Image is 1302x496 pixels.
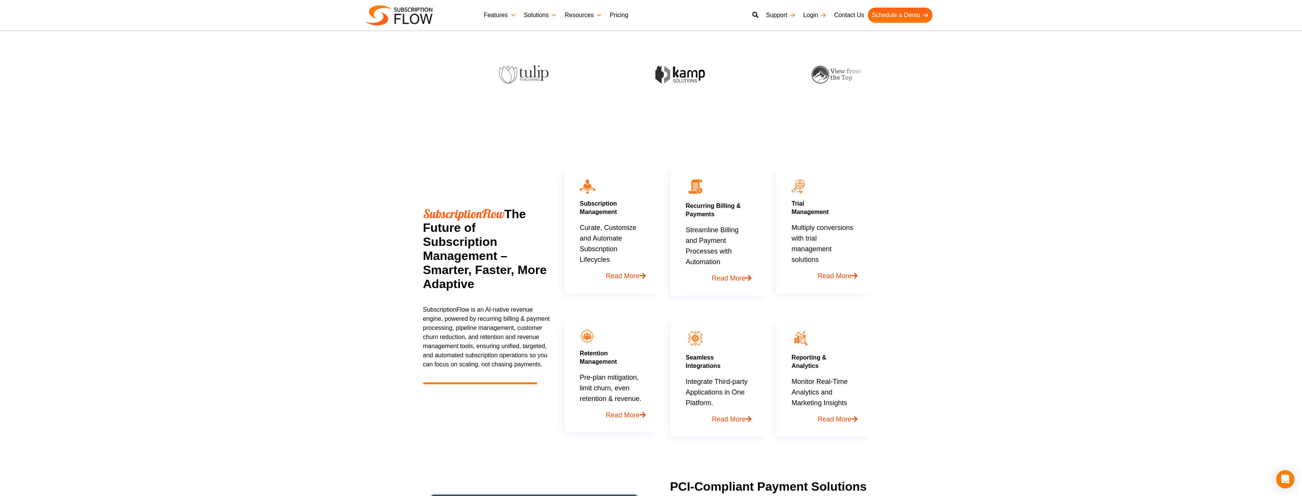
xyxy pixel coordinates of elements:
[791,200,829,215] a: TrialManagement
[799,8,830,23] a: Login
[791,222,857,281] p: Multiply conversions with trial management solutions
[580,372,645,420] p: Pre-plan mitigation, limit churn, even retention & revenue.
[791,329,810,348] img: icon12
[1276,470,1294,488] div: Open Intercom Messenger
[686,354,721,369] a: SeamlessIntegrations
[791,408,857,425] a: Read More
[520,8,561,23] a: Solutions
[423,206,504,221] span: SubscriptionFlow
[686,177,705,196] img: 02
[791,354,826,369] a: Reporting &Analytics
[811,66,860,84] img: view-from-the-top
[580,222,645,281] p: Curate, Customize and Automate Subscription Lifecycles
[580,265,645,281] a: Read More
[686,225,752,284] p: Streamline Billing and Payment Processes with Automation
[606,8,632,23] a: Pricing
[868,8,932,23] a: Schedule a Demo
[498,65,548,84] img: tulip-publishing
[423,207,550,291] h2: The Future of Subscription Management – Smarter, Faster, More Adaptive
[830,8,868,23] a: Contact Us
[561,8,606,23] a: Resources
[423,305,550,369] p: SubscriptionFlow is an AI-native revenue engine, powered by recurring billing & payment processin...
[580,350,617,365] a: RetentionManagement
[791,376,857,425] p: Monitor Real-Time Analytics and Marketing Insights
[580,329,595,344] img: icon9
[580,179,595,194] img: icon10
[762,8,799,23] a: Support
[580,404,645,420] a: Read More
[686,203,741,217] a: Recurring Billing & Payments
[366,5,433,25] img: Subscriptionflow
[686,329,705,348] img: seamless integration
[580,200,617,215] a: Subscription Management
[686,408,752,425] a: Read More
[791,179,805,194] img: icon11
[480,8,520,23] a: Features
[655,66,704,84] img: kamp-solution
[791,265,857,281] a: Read More
[686,376,752,425] p: Integrate Third-party Applications in One Platform.
[686,267,752,284] a: Read More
